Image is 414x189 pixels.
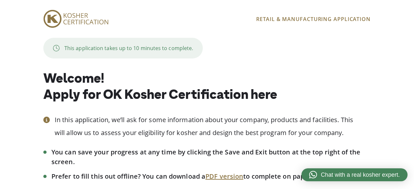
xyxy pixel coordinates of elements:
li: You can save your progress at any time by clicking the Save and Exit button at the top right of t... [51,147,371,167]
p: This application takes up to 10 minutes to complete. [64,44,193,52]
li: Prefer to fill this out offline? You can download a to complete on paper. [51,172,371,181]
h1: Welcome! Apply for OK Kosher Certification here [43,71,371,104]
span: Chat with a real kosher expert. [321,171,400,179]
p: RETAIL & MANUFACTURING APPLICATION [256,15,371,23]
a: Chat with a real kosher expert. [301,168,408,181]
a: PDF version [205,172,243,181]
p: In this application, we’ll ask for some information about your company, products and facilities. ... [55,113,371,139]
